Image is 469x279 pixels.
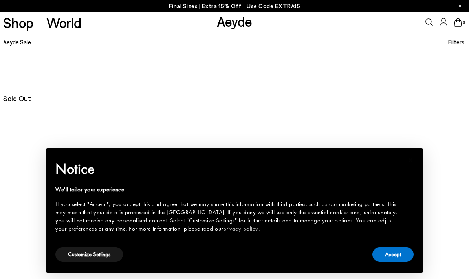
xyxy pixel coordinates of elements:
[46,16,81,29] a: World
[55,247,123,262] button: Customize Settings
[169,1,300,11] p: Final Sizes | Extra 15% Off
[3,94,31,103] span: Sold Out
[372,247,414,262] button: Accept
[55,185,401,194] div: We'll tailor your experience.
[401,151,420,169] button: Close this notice
[55,159,401,179] h2: Notice
[408,154,413,166] span: ×
[55,200,401,233] div: If you select "Accept", you accept this and agree that we may share this information with third p...
[217,13,252,29] a: Aeyde
[462,20,466,25] span: 0
[247,2,300,9] span: Navigate to /collections/ss25-final-sizes
[223,225,258,233] a: privacy policy
[448,39,464,46] span: Filters
[454,18,462,27] a: 0
[3,39,31,46] a: Aeyde Sale
[3,16,33,29] a: Shop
